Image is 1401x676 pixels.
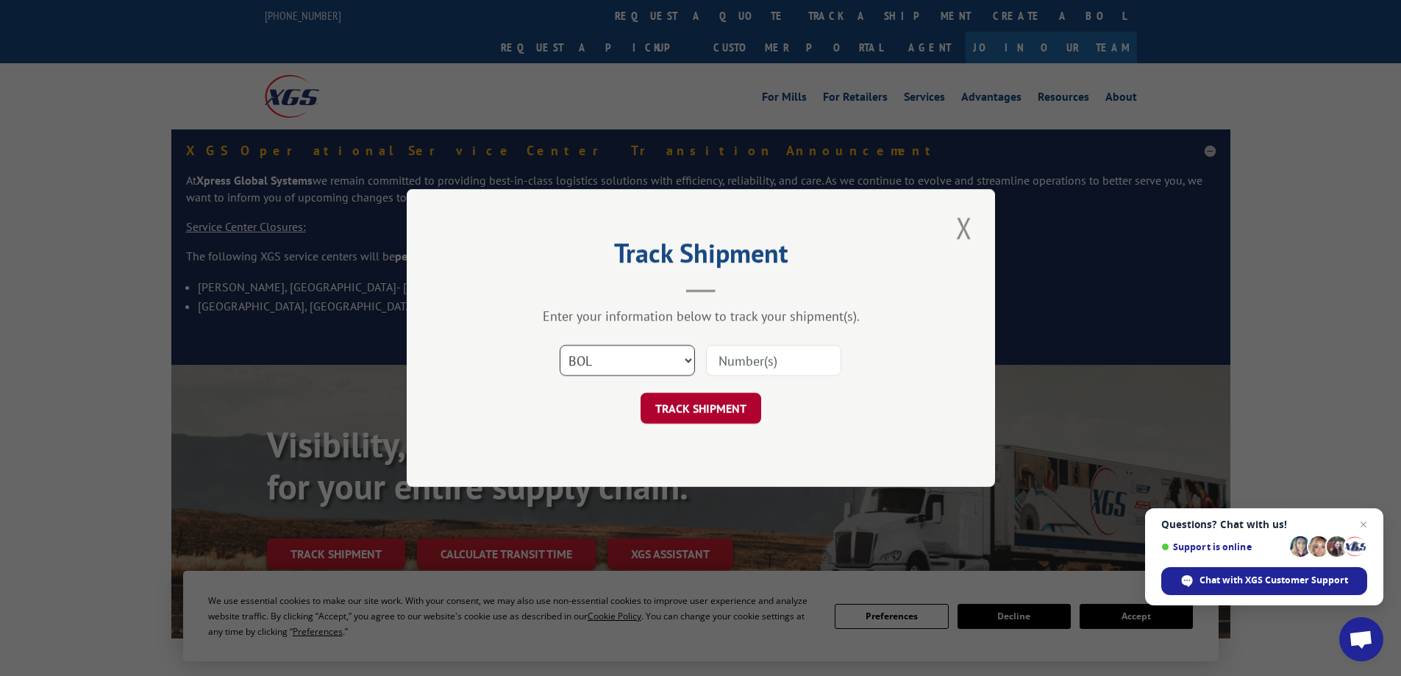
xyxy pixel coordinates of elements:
[641,393,761,424] button: TRACK SHIPMENT
[1339,617,1383,661] a: Open chat
[1161,541,1285,552] span: Support is online
[480,243,921,271] h2: Track Shipment
[952,207,977,248] button: Close modal
[1161,519,1367,530] span: Questions? Chat with us!
[1199,574,1348,587] span: Chat with XGS Customer Support
[706,345,841,376] input: Number(s)
[480,307,921,324] div: Enter your information below to track your shipment(s).
[1161,567,1367,595] span: Chat with XGS Customer Support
